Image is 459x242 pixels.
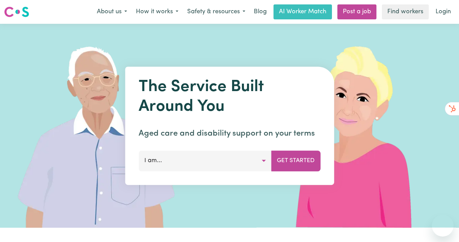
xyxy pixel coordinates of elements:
button: Safety & resources [183,5,250,19]
a: Post a job [337,4,376,19]
h1: The Service Built Around You [139,77,320,117]
a: Login [431,4,455,19]
p: Aged care and disability support on your terms [139,127,320,140]
button: How it works [131,5,183,19]
a: AI Worker Match [273,4,332,19]
a: Careseekers logo [4,4,29,20]
img: Careseekers logo [4,6,29,18]
button: I am... [139,151,271,171]
a: Blog [250,4,271,19]
button: About us [92,5,131,19]
button: Get Started [271,151,320,171]
iframe: Button to launch messaging window [432,215,454,237]
a: Find workers [382,4,429,19]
